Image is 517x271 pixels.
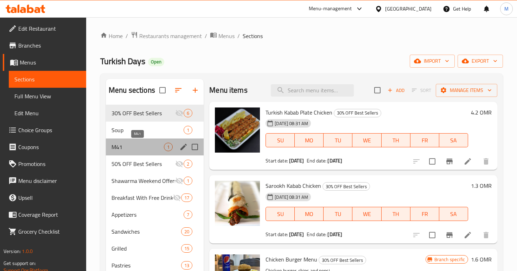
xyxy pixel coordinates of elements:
[442,135,465,146] span: SA
[413,209,436,219] span: FR
[175,160,184,168] svg: Inactive section
[187,82,204,99] button: Add section
[109,85,155,96] h2: Menu sections
[155,83,170,98] span: Select all sections
[170,82,187,99] span: Sort sections
[432,256,468,263] span: Branch specific
[439,133,468,147] button: SA
[3,122,86,138] a: Choice Groups
[18,177,81,185] span: Menu disclaimer
[111,193,173,202] span: Breakfast With Free Drink
[3,206,86,223] a: Coverage Report
[385,85,407,96] button: Add
[100,31,503,41] nav: breadcrumb
[385,85,407,96] span: Add item
[382,133,410,147] button: TH
[184,110,192,117] span: 6
[111,261,181,270] span: Pastries
[215,107,260,153] img: Turkish Kabab Plate Chicken
[9,71,86,88] a: Sections
[106,155,204,172] div: 50% OFF Best Sellers2
[184,160,192,168] div: items
[272,194,311,201] span: [DATE] 08:31 AM
[106,105,204,122] div: 30% OFF Best Sellers6
[175,109,184,117] svg: Inactive section
[441,86,492,95] span: Manage items
[9,105,86,122] a: Edit Menu
[18,143,81,151] span: Coupons
[218,32,235,40] span: Menus
[382,207,410,221] button: TH
[106,223,204,240] div: Sandwiches20
[14,92,81,100] span: Full Menu View
[471,181,492,191] h6: 1.3 OMR
[266,207,295,221] button: SU
[18,160,81,168] span: Promotions
[184,109,192,117] div: items
[111,109,175,117] span: 30% OFF Best Sellers
[181,261,192,270] div: items
[266,230,288,239] span: Start date:
[184,161,192,167] span: 2
[289,230,304,239] b: [DATE]
[272,120,311,127] span: [DATE] 08:31 AM
[210,31,235,41] a: Menus
[18,24,81,33] span: Edit Restaurant
[111,244,181,253] span: Grilled
[111,210,184,219] span: Appetizers
[175,177,184,185] svg: Inactive section
[355,135,378,146] span: WE
[295,133,324,147] button: MO
[181,193,192,202] div: items
[471,107,492,117] h6: 4.2 OMR
[385,5,432,13] div: [GEOGRAPHIC_DATA]
[100,53,145,69] span: Turkish Days
[334,109,381,117] div: 30% OFF Best Sellers
[4,259,36,268] span: Get support on:
[111,177,175,185] div: Shawarma Weekend Offers
[14,75,81,84] span: Sections
[106,122,204,138] div: Soup1
[126,32,128,40] li: /
[148,59,164,65] span: Open
[425,228,440,242] span: Select to update
[269,209,292,219] span: SU
[3,138,86,155] a: Coupons
[18,210,81,219] span: Coverage Report
[307,156,326,165] span: End date:
[111,160,175,168] span: 50% OFF Best Sellers
[271,84,354,97] input: search
[18,126,81,134] span: Choice Groups
[425,154,440,169] span: Select to update
[181,245,192,252] span: 15
[463,57,497,66] span: export
[106,138,204,155] div: M411edit
[324,133,352,147] button: TU
[184,178,192,184] span: 1
[298,135,321,146] span: MO
[323,183,370,191] span: 30% OFF Best Sellers
[441,227,458,244] button: Branch-specific-item
[352,133,381,147] button: WE
[106,189,204,206] div: Breakfast With Free Drink17
[3,172,86,189] a: Menu disclaimer
[100,32,123,40] a: Home
[415,57,449,66] span: import
[298,209,321,219] span: MO
[20,58,81,67] span: Menus
[352,207,381,221] button: WE
[326,135,350,146] span: TU
[111,126,184,134] div: Soup
[387,86,406,94] span: Add
[184,127,192,134] span: 1
[266,156,288,165] span: Start date:
[355,209,378,219] span: WE
[324,207,352,221] button: TU
[111,227,181,236] div: Sandwiches
[464,231,472,239] a: Edit menu item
